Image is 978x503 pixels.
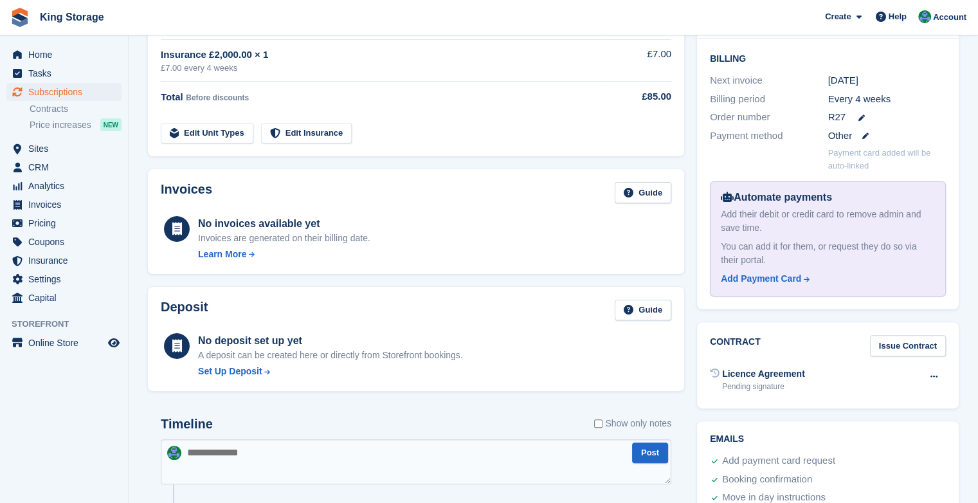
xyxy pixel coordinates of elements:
div: Pending signature [722,381,805,392]
span: Create [825,10,851,23]
div: £85.00 [603,89,671,104]
a: Learn More [198,248,370,261]
a: menu [6,289,122,307]
div: No deposit set up yet [198,333,463,349]
span: Before discounts [186,93,249,102]
span: Settings [28,270,105,288]
span: Total [161,91,183,102]
div: Add payment card request [722,453,835,469]
label: Show only notes [594,417,671,430]
span: R27 [828,110,846,125]
a: menu [6,251,122,270]
span: Pricing [28,214,105,232]
input: Show only notes [594,417,602,430]
a: Guide [615,300,671,321]
a: Edit Unit Types [161,123,253,144]
div: Next invoice [710,73,828,88]
a: menu [6,140,122,158]
a: King Storage [35,6,109,28]
div: Invoices are generated on their billing date. [198,232,370,245]
div: Add Payment Card [721,272,801,286]
span: Sites [28,140,105,158]
a: menu [6,334,122,352]
span: Invoices [28,196,105,214]
h2: Emails [710,434,946,444]
span: Storefront [12,318,128,331]
div: Booking confirmation [722,472,812,488]
span: Coupons [28,233,105,251]
a: Preview store [106,335,122,351]
div: Licence Agreement [722,367,805,381]
h2: Timeline [161,417,213,432]
span: Subscriptions [28,83,105,101]
span: Help [889,10,907,23]
p: A deposit can be created here or directly from Storefront bookings. [198,349,463,362]
a: menu [6,158,122,176]
a: Price increases NEW [30,118,122,132]
div: Add their debit or credit card to remove admin and save time. [721,208,935,235]
img: stora-icon-8386f47178a22dfd0bd8f6a31ec36ba5ce8667c1dd55bd0f319d3a0aa187defe.svg [10,8,30,27]
a: menu [6,214,122,232]
span: Account [933,11,966,24]
a: menu [6,83,122,101]
button: Post [632,443,668,464]
a: Set Up Deposit [198,365,463,378]
div: No invoices available yet [198,216,370,232]
div: Learn More [198,248,246,261]
div: Every 4 weeks [828,92,946,107]
p: Payment card added will be auto-linked [828,147,946,172]
h2: Billing [710,51,946,64]
span: Tasks [28,64,105,82]
span: CRM [28,158,105,176]
div: Other [828,129,946,143]
img: John King [918,10,931,23]
a: menu [6,196,122,214]
a: Issue Contract [870,335,946,356]
div: £7.00 every 4 weeks [161,62,603,75]
div: You can add it for them, or request they do so via their portal. [721,240,935,267]
a: menu [6,270,122,288]
span: Insurance [28,251,105,270]
h2: Contract [710,335,761,356]
a: Edit Insurance [261,123,352,144]
td: £7.00 [603,40,671,82]
span: Analytics [28,177,105,195]
span: Capital [28,289,105,307]
a: Contracts [30,103,122,115]
a: menu [6,177,122,195]
div: Payment method [710,129,828,143]
span: Online Store [28,334,105,352]
span: Home [28,46,105,64]
img: John King [167,446,181,460]
div: [DATE] [828,73,946,88]
a: Add Payment Card [721,272,930,286]
div: Order number [710,110,828,125]
h2: Invoices [161,182,212,203]
div: Automate payments [721,190,935,205]
div: Billing period [710,92,828,107]
span: Price increases [30,119,91,131]
a: menu [6,46,122,64]
a: Guide [615,182,671,203]
h2: Deposit [161,300,208,321]
div: NEW [100,118,122,131]
a: menu [6,64,122,82]
div: Insurance £2,000.00 × 1 [161,48,603,62]
a: menu [6,233,122,251]
div: Set Up Deposit [198,365,262,378]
